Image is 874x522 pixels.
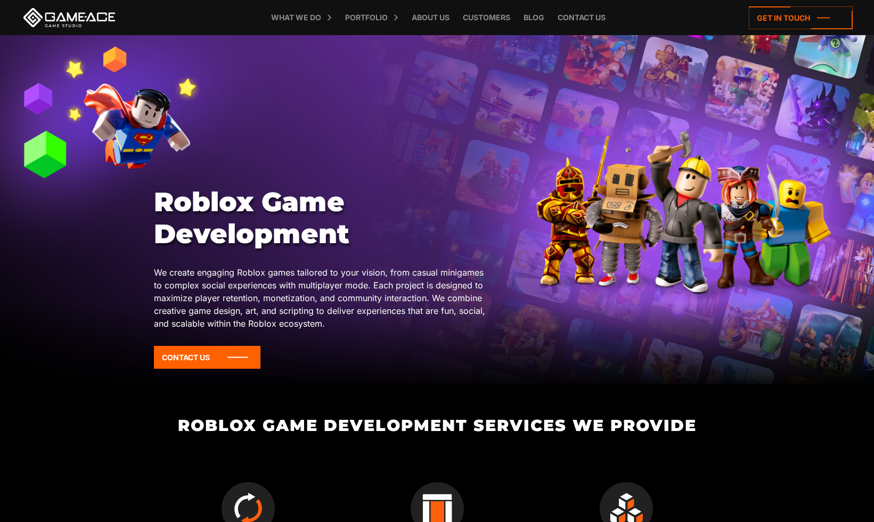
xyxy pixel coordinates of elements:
[154,186,494,250] h1: Roblox Game Development
[154,266,494,330] p: We create engaging Roblox games tailored to your vision, from casual minigames to complex social ...
[154,346,260,369] a: Contact Us
[749,6,853,29] a: Get in touch
[153,417,721,434] h2: Roblox Game Development Services We Provide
